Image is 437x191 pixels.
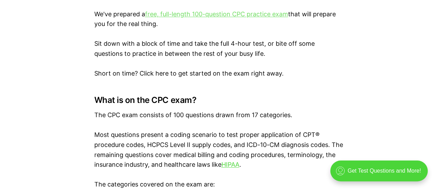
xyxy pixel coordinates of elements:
[94,69,343,79] p: Short on time? Click here to get started on the exam right away.
[94,95,343,105] h3: What is on the CPC exam?
[94,9,343,29] p: We've prepared a that will prepare you for the real thing.
[94,110,343,120] p: The CPC exam consists of 100 questions drawn from 17 categories.
[94,39,343,59] p: Sit down with a block of time and take the full 4-hour test, or bite off some questions to practi...
[221,161,239,168] a: HIPAA
[94,180,343,190] p: The categories covered on the exam are:
[324,157,437,191] iframe: portal-trigger
[94,130,343,170] p: Most questions present a coding scenario to test proper application of CPT® procedure codes, HCPC...
[145,10,288,18] a: free, full-length 100-question CPC practice exam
